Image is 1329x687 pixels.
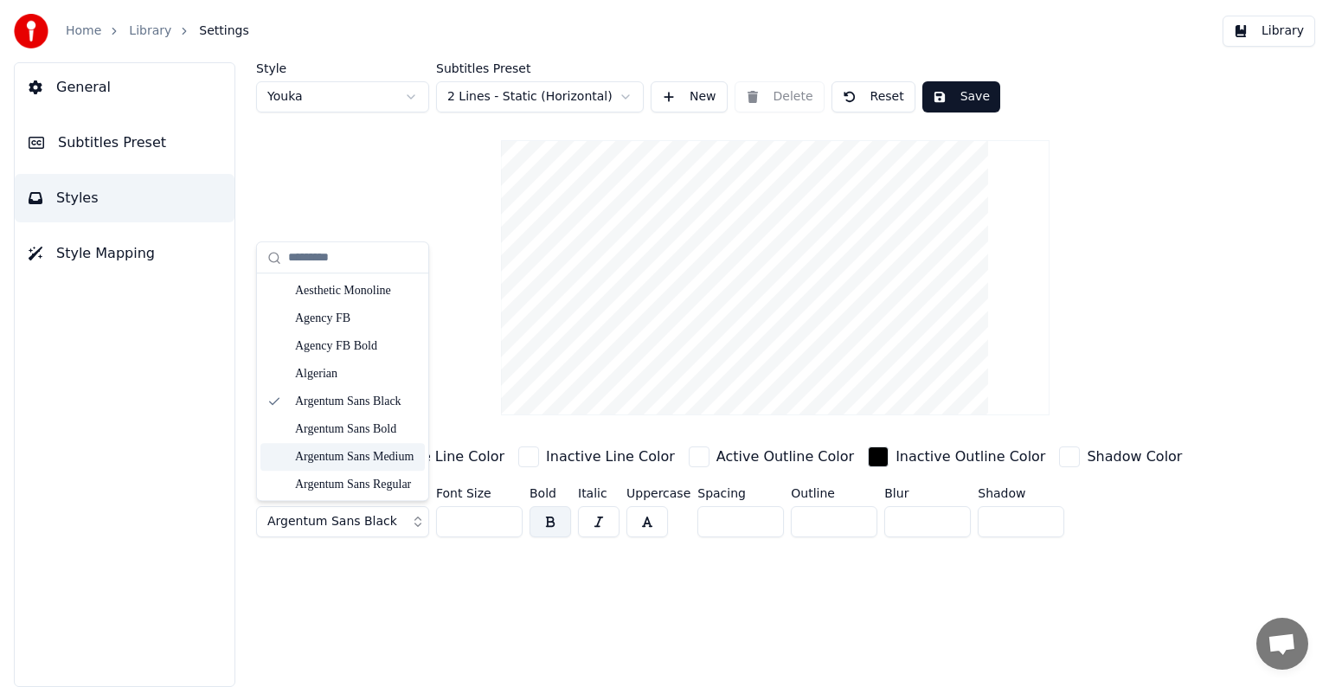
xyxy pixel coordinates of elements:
label: Font Size [436,487,523,499]
span: Subtitles Preset [58,132,166,153]
label: Outline [791,487,877,499]
button: Active Line Color [356,443,508,471]
div: Argentum Sans Black [295,393,418,410]
div: Argentum Sans Medium [295,448,418,465]
label: Style [256,62,429,74]
label: Italic [578,487,620,499]
button: General [15,63,234,112]
span: General [56,77,111,98]
img: youka [14,14,48,48]
button: Library [1223,16,1315,47]
span: Settings [199,22,248,40]
div: Active Line Color [388,446,504,467]
label: Spacing [697,487,784,499]
div: Agency FB [295,310,418,327]
button: Style Mapping [15,229,234,278]
nav: breadcrumb [66,22,249,40]
div: Algerian [295,365,418,382]
span: Argentum Sans Black [267,513,397,530]
label: Uppercase [626,487,690,499]
div: Agency FB Bold [295,337,418,355]
label: Shadow [978,487,1064,499]
a: Home [66,22,101,40]
label: Blur [884,487,971,499]
button: Subtitles Preset [15,119,234,167]
a: Library [129,22,171,40]
div: Argentum Sans Bold [295,421,418,438]
button: Styles [15,174,234,222]
div: Argentum Sans Regular [295,476,418,493]
span: Styles [56,188,99,209]
button: Reset [831,81,915,112]
div: Shadow Color [1087,446,1182,467]
button: Inactive Line Color [515,443,678,471]
button: Inactive Outline Color [864,443,1049,471]
div: Aesthetic Monoline [295,282,418,299]
span: Style Mapping [56,243,155,264]
button: Save [922,81,1000,112]
button: New [651,81,728,112]
label: Subtitles Preset [436,62,644,74]
div: Open chat [1256,618,1308,670]
button: Shadow Color [1056,443,1185,471]
label: Bold [530,487,571,499]
button: Active Outline Color [685,443,857,471]
div: Inactive Line Color [546,446,675,467]
div: Inactive Outline Color [896,446,1045,467]
div: Active Outline Color [716,446,854,467]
